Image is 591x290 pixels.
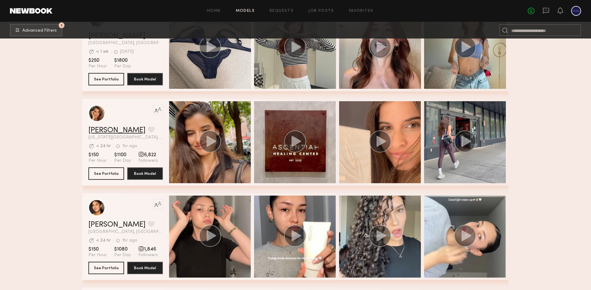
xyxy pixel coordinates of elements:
span: $1080 [114,246,131,252]
div: < 1 wk [96,50,109,54]
a: Favorites [349,9,374,13]
span: [GEOGRAPHIC_DATA], [GEOGRAPHIC_DATA] [88,41,163,45]
div: < 24 hr [96,144,111,148]
a: Requests [270,9,293,13]
div: < 24 hr [96,238,111,243]
span: Followers [138,252,158,258]
span: 1,846 [138,246,158,252]
button: See Portfolio [88,262,124,274]
button: Book Model [127,73,163,85]
button: Book Model [127,262,163,274]
div: [DATE] [120,50,134,54]
span: [US_STATE][GEOGRAPHIC_DATA], [GEOGRAPHIC_DATA] [88,135,163,140]
span: $1800 [114,57,131,64]
span: 1 [61,24,62,27]
span: [GEOGRAPHIC_DATA], [GEOGRAPHIC_DATA] [88,230,163,234]
a: Job Posts [308,9,334,13]
button: See Portfolio [88,73,124,85]
button: 1Advanced Filters [10,24,62,36]
span: $250 [88,57,107,64]
span: Per Hour [88,252,107,258]
a: [PERSON_NAME] [88,221,146,229]
div: 1hr ago [122,238,137,243]
button: See Portfolio [88,167,124,180]
div: 1hr ago [122,144,137,148]
a: Home [207,9,221,13]
span: Per Hour [88,158,107,164]
span: Per Day [114,252,131,258]
a: Models [236,9,255,13]
span: $150 [88,152,107,158]
a: [PERSON_NAME] [88,127,146,134]
span: $150 [88,246,107,252]
span: $1100 [114,152,131,158]
span: Per Hour [88,64,107,69]
button: Book Model [127,167,163,180]
span: 6,822 [138,152,158,158]
span: Advanced Filters [22,29,57,33]
span: Per Day [114,64,131,69]
span: Followers [138,158,158,164]
span: Per Day [114,158,131,164]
